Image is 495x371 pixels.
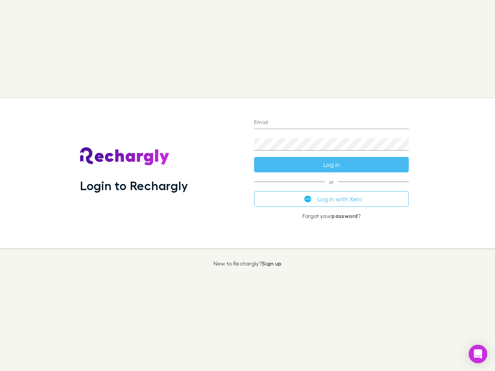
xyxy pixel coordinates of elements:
h1: Login to Rechargly [80,178,188,193]
button: Log in [254,157,409,172]
img: Rechargly's Logo [80,147,170,166]
a: Sign up [262,260,282,267]
div: Open Intercom Messenger [469,345,487,363]
p: Forgot your ? [254,213,409,219]
img: Xero's logo [304,196,311,203]
a: password [331,213,358,219]
button: Log in with Xero [254,191,409,207]
p: New to Rechargly? [213,260,282,267]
